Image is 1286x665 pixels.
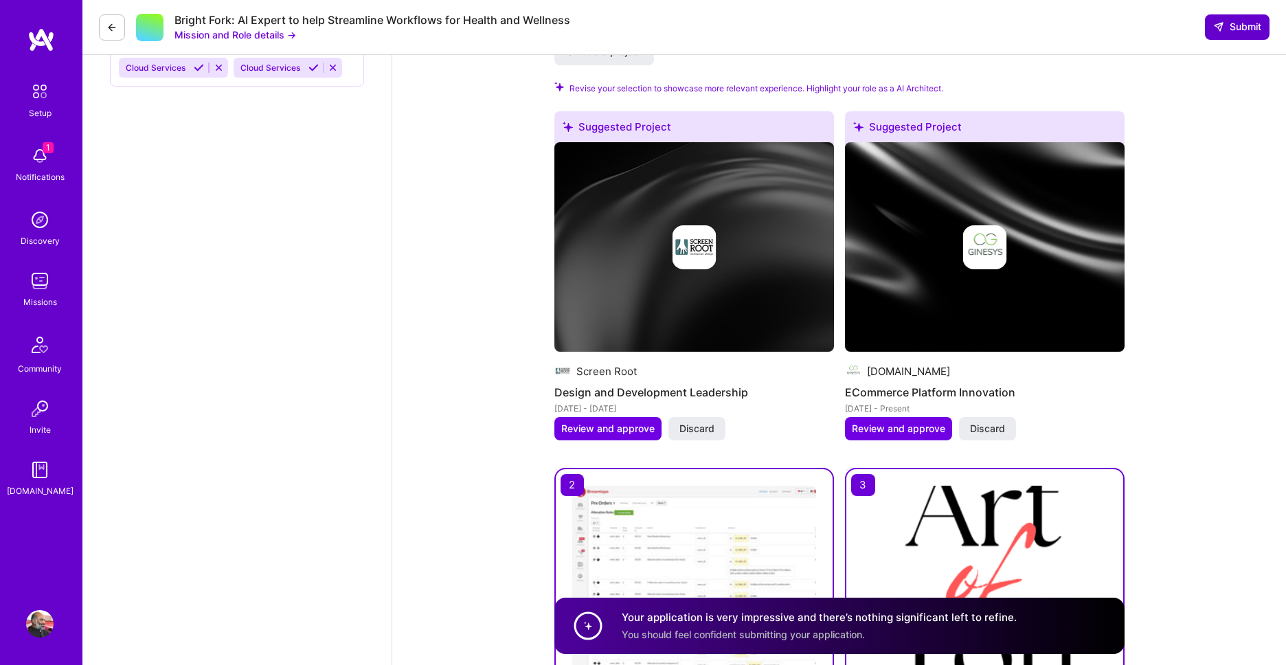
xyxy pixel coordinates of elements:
[959,417,1016,440] button: Discard
[23,610,57,638] a: User Avatar
[26,395,54,422] img: Invite
[16,170,65,184] div: Notifications
[23,295,57,309] div: Missions
[328,63,338,73] i: Reject
[679,422,714,436] span: Discard
[214,63,224,73] i: Reject
[174,27,296,42] button: Mission and Role details →
[43,142,54,153] span: 1
[30,422,51,437] div: Invite
[853,122,864,132] i: icon SuggestedTeams
[26,206,54,234] img: discovery
[27,27,55,52] img: logo
[845,417,952,440] button: Review and approve
[194,63,204,73] i: Accept
[554,111,834,148] div: Suggested Project
[970,422,1005,436] span: Discard
[867,364,950,379] div: [DOMAIN_NAME]
[26,610,54,638] img: User Avatar
[554,401,834,416] div: [DATE] - [DATE]
[308,63,319,73] i: Accept
[569,82,943,95] span: Revise your selection to showcase more relevant experience. Highlight your role as a AI Architect.
[852,422,945,436] span: Review and approve
[240,63,300,73] span: Cloud Services
[23,328,56,361] img: Community
[18,361,62,376] div: Community
[672,225,716,269] img: Company logo
[845,142,1125,352] img: cover
[845,401,1125,416] div: [DATE] - Present
[1213,21,1224,32] i: icon SendLight
[25,77,54,106] img: setup
[26,142,54,170] img: bell
[668,417,725,440] button: Discard
[174,13,570,27] div: Bright Fork: AI Expert to help Streamline Workflows for Health and Wellness
[563,122,573,132] i: icon SuggestedTeams
[962,225,1006,269] img: Company logo
[126,63,185,73] span: Cloud Services
[554,363,571,379] img: Company logo
[622,629,865,640] span: You should feel confident submitting your application.
[26,456,54,484] img: guide book
[554,142,834,352] img: cover
[561,422,655,436] span: Review and approve
[1213,20,1261,34] span: Submit
[7,484,74,498] div: [DOMAIN_NAME]
[1205,14,1270,39] button: Submit
[26,267,54,295] img: teamwork
[554,82,564,91] i: Check
[845,383,1125,401] h4: ECommerce Platform Innovation
[106,22,117,33] i: icon LeftArrowDark
[845,111,1125,148] div: Suggested Project
[554,417,662,440] button: Review and approve
[576,364,637,379] div: Screen Root
[845,363,861,379] img: Company logo
[622,610,1017,624] h4: Your application is very impressive and there’s nothing significant left to refine.
[29,106,52,120] div: Setup
[21,234,60,248] div: Discovery
[554,383,834,401] h4: Design and Development Leadership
